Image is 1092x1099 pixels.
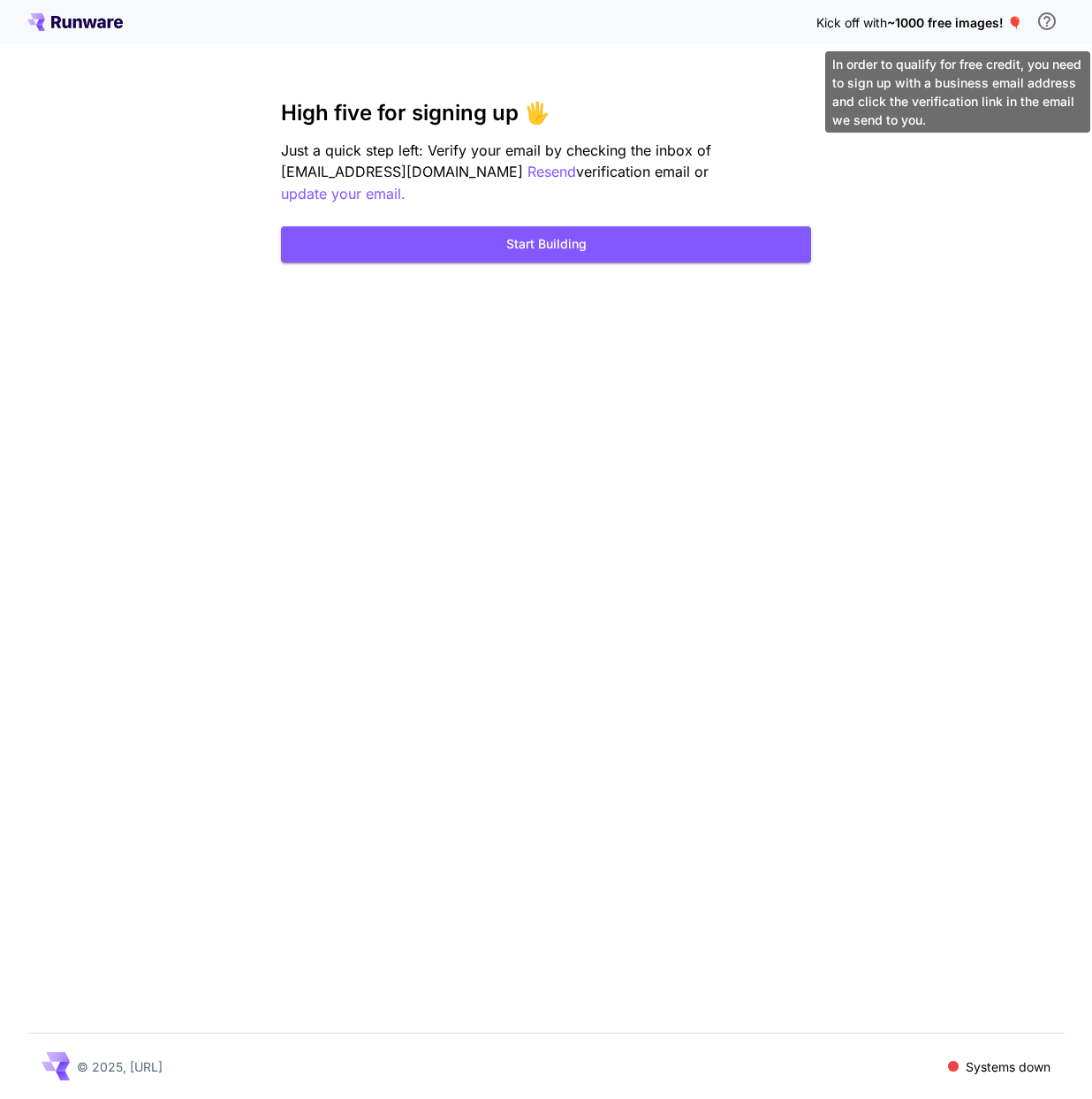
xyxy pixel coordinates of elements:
[825,51,1090,133] div: In order to qualify for free credit, you need to sign up with a business email address and click ...
[887,15,1022,30] span: ~1000 free images! 🎈
[77,1057,163,1076] p: © 2025, [URL]
[281,226,811,263] button: Start Building
[966,1057,1050,1076] p: Systems down
[281,141,711,180] span: Just a quick step left: Verify your email by checking the inbox of [EMAIL_ADDRESS][DOMAIN_NAME]
[281,183,406,205] button: update your email.
[576,163,709,180] span: verification email or
[281,101,811,126] h3: High five for signing up 🖐️
[527,161,576,183] button: Resend
[816,15,887,30] span: Kick off with
[1029,4,1065,39] button: In order to qualify for free credit, you need to sign up with a business email address and click ...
